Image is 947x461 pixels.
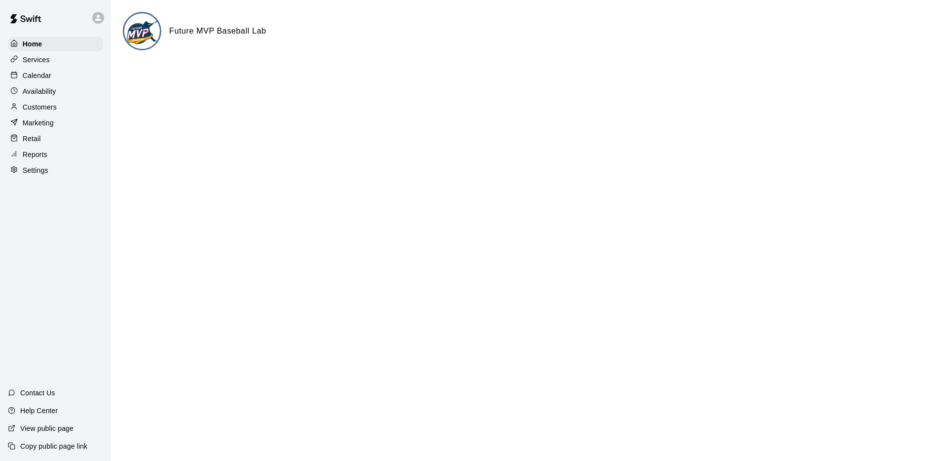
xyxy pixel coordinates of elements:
a: Marketing [8,115,103,130]
img: Future MVP Baseball Lab logo [124,13,161,50]
p: Contact Us [20,388,55,398]
p: Help Center [20,406,58,416]
p: Availability [23,86,56,96]
p: Marketing [23,118,54,128]
a: Calendar [8,68,103,83]
p: Reports [23,150,47,159]
p: Customers [23,102,57,112]
p: Settings [23,165,48,175]
p: Home [23,39,42,49]
p: Calendar [23,71,51,80]
p: View public page [20,423,73,433]
p: Copy public page link [20,441,87,451]
a: Reports [8,147,103,162]
p: Retail [23,134,41,144]
a: Availability [8,84,103,99]
p: Services [23,55,50,65]
h6: Future MVP Baseball Lab [169,25,266,38]
a: Services [8,52,103,67]
a: Customers [8,100,103,115]
a: Home [8,37,103,51]
a: Retail [8,131,103,146]
a: Settings [8,163,103,178]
